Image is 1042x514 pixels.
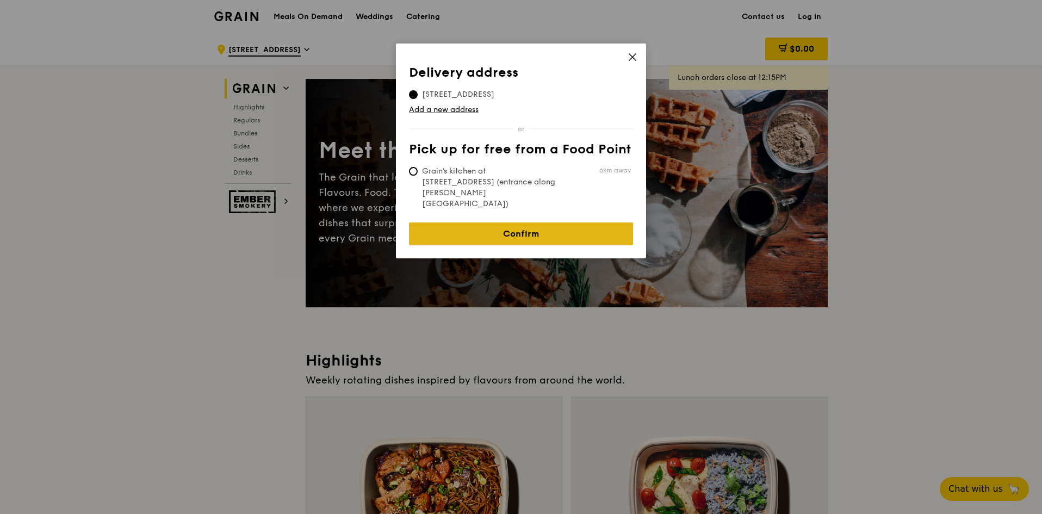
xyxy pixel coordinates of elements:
[409,222,633,245] a: Confirm
[409,104,633,115] a: Add a new address
[409,90,418,99] input: [STREET_ADDRESS]
[409,89,507,100] span: [STREET_ADDRESS]
[409,166,571,209] span: Grain's kitchen at [STREET_ADDRESS] (entrance along [PERSON_NAME][GEOGRAPHIC_DATA])
[409,167,418,176] input: Grain's kitchen at [STREET_ADDRESS] (entrance along [PERSON_NAME][GEOGRAPHIC_DATA])6km away
[409,142,633,162] th: Pick up for free from a Food Point
[409,65,633,85] th: Delivery address
[599,166,631,175] span: 6km away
